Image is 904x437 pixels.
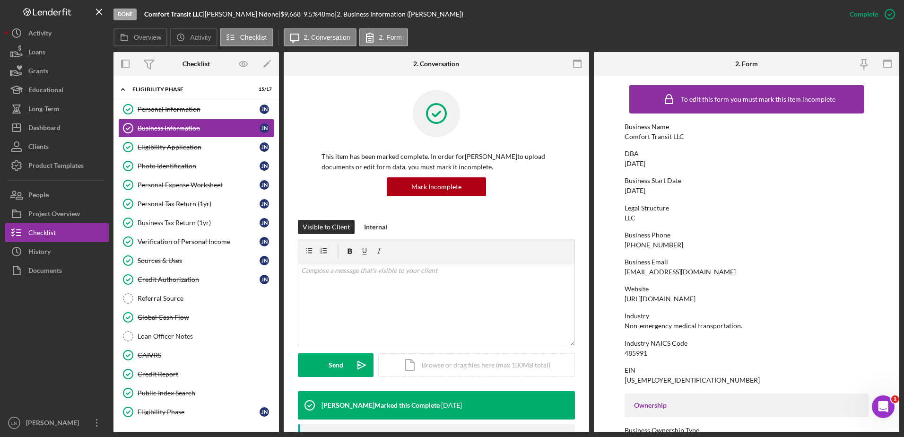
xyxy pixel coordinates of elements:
[298,353,374,377] button: Send
[359,220,392,234] button: Internal
[118,365,274,384] a: Credit Report
[681,96,835,103] div: To edit this form you must mark this item incomplete
[625,268,736,276] div: [EMAIL_ADDRESS][DOMAIN_NAME]
[625,285,869,293] div: Website
[625,295,695,303] div: [URL][DOMAIN_NAME]
[118,175,274,194] a: Personal Expense WorksheetJN
[138,105,260,113] div: Personal Information
[5,156,109,175] button: Product Templates
[28,242,51,263] div: History
[625,133,684,140] div: Comfort Transit LLC
[625,160,645,167] div: [DATE]
[304,10,318,18] div: 9.5 %
[138,370,274,378] div: Credit Report
[138,276,260,283] div: Credit Authorization
[5,185,109,204] button: People
[5,80,109,99] a: Educational
[118,194,274,213] a: Personal Tax Return (1yr)JN
[144,10,205,18] div: |
[387,177,486,196] button: Mark Incomplete
[118,213,274,232] a: Business Tax Return (1yr)JN
[625,376,760,384] div: [US_EMPLOYER_IDENTIFICATION_NUMBER]
[5,99,109,118] button: Long-Term
[118,270,274,289] a: Credit AuthorizationJN
[118,251,274,270] a: Sources & UsesJN
[329,353,343,377] div: Send
[840,5,899,24] button: Complete
[891,395,899,403] span: 1
[118,346,274,365] a: CAIVRS
[138,143,260,151] div: Eligibility Application
[240,34,267,41] label: Checklist
[5,261,109,280] a: Documents
[260,199,269,209] div: J N
[260,161,269,171] div: J N
[28,204,80,226] div: Project Overview
[625,350,647,357] div: 485991
[28,99,60,121] div: Long-Term
[5,204,109,223] button: Project Overview
[118,384,274,402] a: Public Index Search
[872,395,895,418] iframe: Intercom live chat
[28,43,45,64] div: Loans
[625,241,683,249] div: [PHONE_NUMBER]
[260,407,269,417] div: J N
[138,389,274,397] div: Public Index Search
[359,28,408,46] button: 2. Form
[625,322,742,330] div: Non-emergency medical transportation.
[280,10,304,18] div: $9,668
[260,180,269,190] div: J N
[5,223,109,242] button: Checklist
[5,118,109,137] button: Dashboard
[28,137,49,158] div: Clients
[255,87,272,92] div: 15 / 17
[28,61,48,83] div: Grants
[5,413,109,432] button: LN[PERSON_NAME]
[138,314,274,321] div: Global Cash Flow
[118,138,274,157] a: Eligibility ApplicationJN
[318,10,335,18] div: 48 mo
[5,24,109,43] button: Activity
[113,9,137,20] div: Done
[625,340,869,347] div: Industry NAICS Code
[850,5,878,24] div: Complete
[335,10,463,18] div: | 2. Business Information ([PERSON_NAME])
[190,34,211,41] label: Activity
[28,118,61,140] div: Dashboard
[138,408,260,416] div: Eligibility Phase
[138,124,260,132] div: Business Information
[284,28,356,46] button: 2. Conversation
[118,157,274,175] a: Photo IdentificationJN
[28,156,84,177] div: Product Templates
[28,223,56,245] div: Checklist
[5,43,109,61] a: Loans
[634,402,860,409] div: Ownership
[625,258,869,266] div: Business Email
[118,289,274,308] a: Referral Source
[304,34,350,41] label: 2. Conversation
[138,332,274,340] div: Loan Officer Notes
[625,214,635,222] div: LLC
[5,137,109,156] a: Clients
[260,256,269,265] div: J N
[260,105,269,114] div: J N
[379,34,402,41] label: 2. Form
[5,61,109,80] button: Grants
[28,24,52,45] div: Activity
[138,181,260,189] div: Personal Expense Worksheet
[144,10,203,18] b: Comfort Transit LLC
[205,10,280,18] div: [PERSON_NAME] Ndone |
[625,204,869,212] div: Legal Structure
[625,231,869,239] div: Business Phone
[260,237,269,246] div: J N
[5,242,109,261] a: History
[735,60,758,68] div: 2. Form
[118,402,274,421] a: Eligibility PhaseJN
[625,312,869,320] div: Industry
[118,232,274,251] a: Verification of Personal IncomeJN
[118,100,274,119] a: Personal InformationJN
